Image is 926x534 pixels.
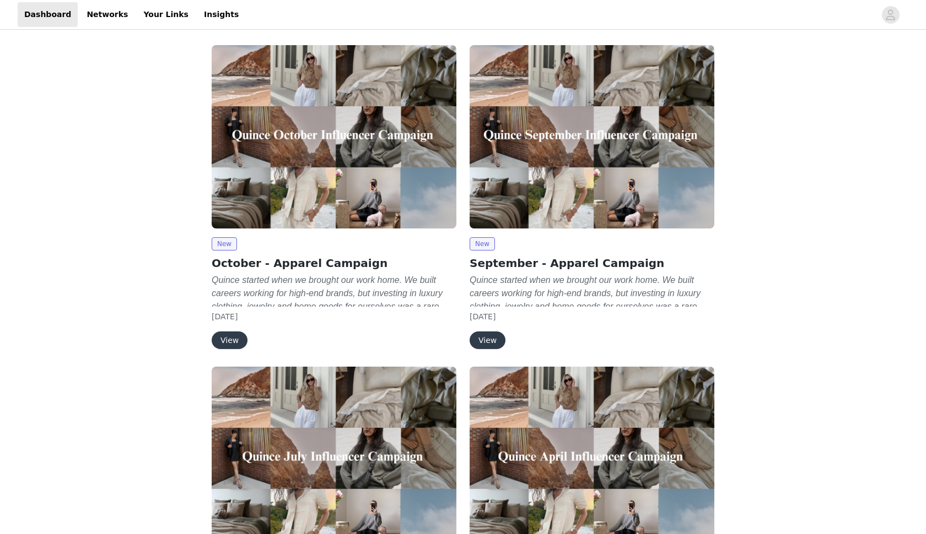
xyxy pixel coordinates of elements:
span: New [470,237,495,250]
h2: October - Apparel Campaign [212,255,456,271]
a: Dashboard [18,2,78,27]
a: View [470,336,505,345]
button: View [212,331,247,349]
img: Quince [212,45,456,228]
a: View [212,336,247,345]
img: Quince [470,45,714,228]
span: [DATE] [212,312,238,321]
a: Insights [197,2,245,27]
span: New [212,237,237,250]
h2: September - Apparel Campaign [470,255,714,271]
em: Quince started when we brought our work home. We built careers working for high-end brands, but i... [212,275,446,351]
span: [DATE] [470,312,496,321]
button: View [470,331,505,349]
a: Your Links [137,2,195,27]
div: avatar [885,6,896,24]
a: Networks [80,2,134,27]
em: Quince started when we brought our work home. We built careers working for high-end brands, but i... [470,275,704,351]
